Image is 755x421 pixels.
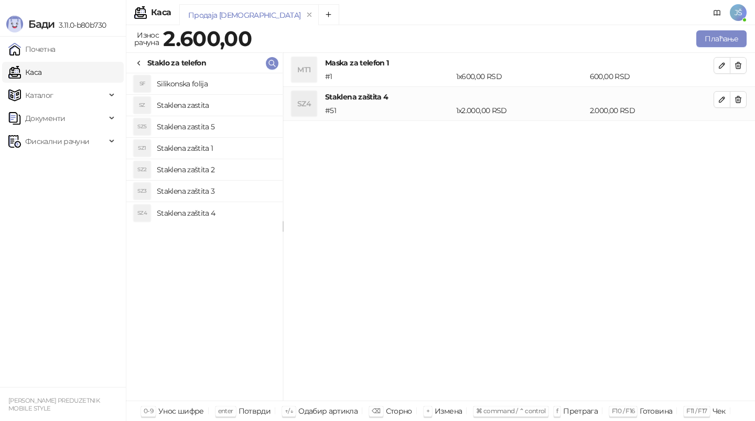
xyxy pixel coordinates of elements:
h4: Staklena zaštita 4 [157,205,274,221]
div: SZ1 [134,140,150,157]
span: f [556,407,558,415]
a: Каса [8,62,41,83]
h4: Staklena zaštita 2 [157,161,274,178]
span: Документи [25,108,65,129]
div: Сторно [386,404,412,418]
div: # 1 [323,71,454,82]
div: Продаја [DEMOGRAPHIC_DATA] [188,9,300,21]
div: 1 x 600,00 RSD [454,71,588,82]
span: + [426,407,429,415]
div: SZ4 [134,205,150,221]
a: Почетна [8,39,56,60]
span: Бади [28,18,55,30]
div: Готовина [640,404,672,418]
span: enter [218,407,233,415]
h4: Silikonska folija [157,75,274,92]
span: ⌘ command / ⌃ control [476,407,546,415]
h4: Staklena zaštita 4 [325,91,714,103]
div: SZ2 [134,161,150,178]
div: Износ рачуна [132,28,161,49]
div: 1 x 2.000,00 RSD [454,105,588,116]
span: ⌫ [372,407,380,415]
div: Каса [151,8,171,17]
button: remove [303,10,316,19]
div: SZ3 [134,183,150,200]
div: Чек [713,404,726,418]
span: Каталог [25,85,53,106]
strong: 2.600,00 [163,26,252,51]
div: SZ [134,97,150,114]
small: [PERSON_NAME] PREDUZETNIK MOBILE STYLE [8,397,100,412]
div: SZ4 [292,91,317,116]
h4: Maska za telefon 1 [325,57,714,69]
span: F10 / F16 [612,407,634,415]
button: Add tab [318,4,339,25]
span: 3.11.0-b80b730 [55,20,106,30]
span: Фискални рачуни [25,131,89,152]
div: Одабир артикла [298,404,358,418]
div: MT1 [292,57,317,82]
div: Staklo za telefon [147,57,206,69]
h4: Staklena zaštita 1 [157,140,274,157]
h4: Staklena zastita 5 [157,118,274,135]
button: Плаћање [696,30,747,47]
div: Претрага [563,404,598,418]
div: 600,00 RSD [588,71,716,82]
div: Измена [435,404,462,418]
span: 0-9 [144,407,153,415]
div: Потврди [239,404,271,418]
h4: Staklena zaštita 3 [157,183,274,200]
span: ↑/↓ [285,407,293,415]
div: grid [126,73,283,401]
div: SF [134,75,150,92]
span: JŠ [730,4,747,21]
div: 2.000,00 RSD [588,105,716,116]
span: F11 / F17 [686,407,707,415]
h4: Staklena zastita [157,97,274,114]
a: Документација [709,4,726,21]
div: # 51 [323,105,454,116]
div: SZ5 [134,118,150,135]
div: Унос шифре [158,404,204,418]
img: Logo [6,16,23,32]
